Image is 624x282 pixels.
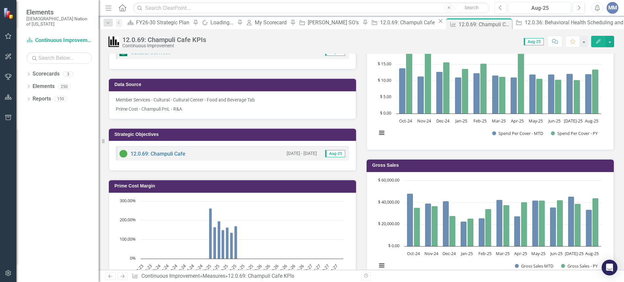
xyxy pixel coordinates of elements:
[503,205,510,246] path: Mar-25, 37,770. Gross Sales - PY.
[300,263,313,276] text: Feb-27
[119,150,127,158] img: CI Action Plan Approved/In Progress
[190,263,204,276] text: Dec-24
[473,118,487,124] text: Feb-25
[244,18,289,27] a: My Scorecard
[173,263,187,276] text: Aug-24
[532,200,539,246] path: May-25, 41,965. Gross Sales MTD.
[539,200,545,246] path: May-25, 41,850. Gross Sales - PY.
[222,230,225,259] path: May-25, 150. Prime Cost Margin.
[455,118,467,124] text: Jan-25
[585,118,598,124] text: Aug-25
[165,263,179,276] text: Jun-24
[557,200,563,246] path: Jun-25, 42,100. Gross Sales - PY.
[449,216,456,246] path: Dec-24, 27,900. Gross Sales - PY.
[122,43,206,48] div: Continuous Improvement
[592,198,599,246] path: Aug-25, 43,898. Gross Sales - PY.
[406,50,599,114] g: Spend Per Cover - PY, bar series 2 of 2 with 11 bars.
[607,2,618,14] button: MM
[58,84,71,89] div: 250
[199,263,212,276] text: Feb-25
[125,18,191,27] a: FY26-30 Strategic Plan
[210,18,235,27] div: Loading...
[536,79,543,114] path: May-25, 10.7. Spend Per Cover - PY.
[218,221,221,259] path: Apr-25, 197. Prime Cost Margin.
[133,2,490,14] input: Search ClearPoint...
[468,218,474,246] path: Jan-25, 25,290. Gross Sales - PY.
[566,74,573,114] path: Jul-25, 12.12. Spend Per Cover - MTD.
[226,227,229,259] path: Jun-25, 163. Prime Cost Margin.
[54,96,67,102] div: 150
[120,217,136,223] text: 200.00%
[207,263,221,276] text: Apr-25
[518,52,524,114] path: Apr-25, 18.88. Spend Per Cover - PY.
[514,216,520,246] path: Apr-25, 27,556. Gross Sales MTD.
[462,69,468,114] path: Jan-25, 13.62. Spend Per Cover - PY.
[292,263,305,276] text: Dec-26
[436,118,450,124] text: Dec-24
[443,201,449,246] path: Dec-24, 41,241. Gross Sales MTD.
[233,263,246,276] text: Oct-25
[407,193,413,246] path: Oct-24, 48,232. Gross Sales MTD.
[213,227,216,259] path: Mar-25, 165. Prime Cost Margin.
[3,8,15,19] img: ClearPoint Strategy
[499,77,506,114] path: Mar-25, 11.24. Spend Per Cover - PY.
[455,3,488,12] button: Search
[564,118,583,124] text: [DATE]-25
[514,250,527,256] text: Apr-25
[108,36,119,47] img: Performance Management
[120,198,136,204] text: 300.00%
[234,226,237,259] path: Aug-25, 170. Prime Cost Margin.
[378,177,399,183] text: $ 60,000.00
[399,68,592,114] g: Spend Per Cover - MTD, bar series 1 of 2 with 11 bars.
[116,104,349,112] p: Prime Cost - Champuli PnL - R&A
[132,263,145,276] text: Oct-23
[492,76,499,114] path: Mar-25, 11.67. Spend Per Cover - MTD.
[529,75,536,114] path: May-25, 11.95. Spend Per Cover - MTD.
[414,198,599,246] g: Gross Sales - PY, bar series 2 of 2 with 11 bars.
[443,250,456,256] text: Dec-24
[460,250,473,256] text: Jan-25
[122,36,206,43] div: 12.0.69: Champuli Cafe KPIs
[241,263,254,276] text: Dec-25
[297,18,361,27] a: [PERSON_NAME] SO's
[417,118,431,124] text: Nov-24
[485,209,492,246] path: Feb-25, 33,960. Gross Sales - PY.
[407,193,592,246] g: Gross Sales MTD, bar series 1 of 2 with 11 bars.
[130,255,136,261] text: 0%
[479,218,485,246] path: Feb-25, 25,799. Gross Sales MTD.
[258,263,271,276] text: Apr-26
[317,263,330,276] text: Jun-27
[418,76,424,114] path: Nov-24, 11.35. Spend Per Cover - MTD.
[377,128,386,138] button: View chart menu, Chart
[157,263,170,276] text: Apr-24
[515,263,554,269] button: Show Gross Sales MTD
[531,250,545,256] text: May-25
[496,200,503,246] path: Mar-25, 42,444. Gross Sales MTD.
[436,72,443,114] path: Dec-24, 12.77. Spend Per Cover - MTD.
[325,263,339,277] text: Aug-27
[585,74,592,114] path: Aug-25, 12.1. Spend Per Cover - MTD.
[114,82,353,87] h3: Data Source
[26,16,92,27] small: [DEMOGRAPHIC_DATA] Nation of [US_STATE]
[425,203,431,246] path: Nov-24, 39,019. Gross Sales MTD.
[378,77,391,83] text: $ 10.00
[275,263,288,277] text: Aug-26
[432,206,438,246] path: Nov-24, 36,830. Gross Sales - PY.
[33,83,55,90] a: Elements
[132,272,356,280] div: » »
[480,64,487,114] path: Feb-25, 15.21. Spend Per Cover - PY.
[114,132,353,137] h3: Strategic Objectives
[140,263,153,276] text: Dec-23
[309,263,322,276] text: Apr-27
[378,221,399,227] text: $ 20,000.00
[492,118,506,124] text: Mar-25
[575,204,581,246] path: Jul-25, 38,703. Gross Sales - PY.
[459,20,510,29] div: 12.0.69: Champuli Cafe KPIs
[131,151,185,157] a: 12.0.69: Champuli Cafe
[249,263,263,276] text: Feb-26
[521,202,527,246] path: Apr-25, 40,490. Gross Sales - PY.
[550,207,556,246] path: Jun-25, 35,428. Gross Sales MTD.
[369,18,436,27] a: 12.0.69: Champuli Cafe
[461,221,467,246] path: Jan-25, 22,644. Gross Sales MTD.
